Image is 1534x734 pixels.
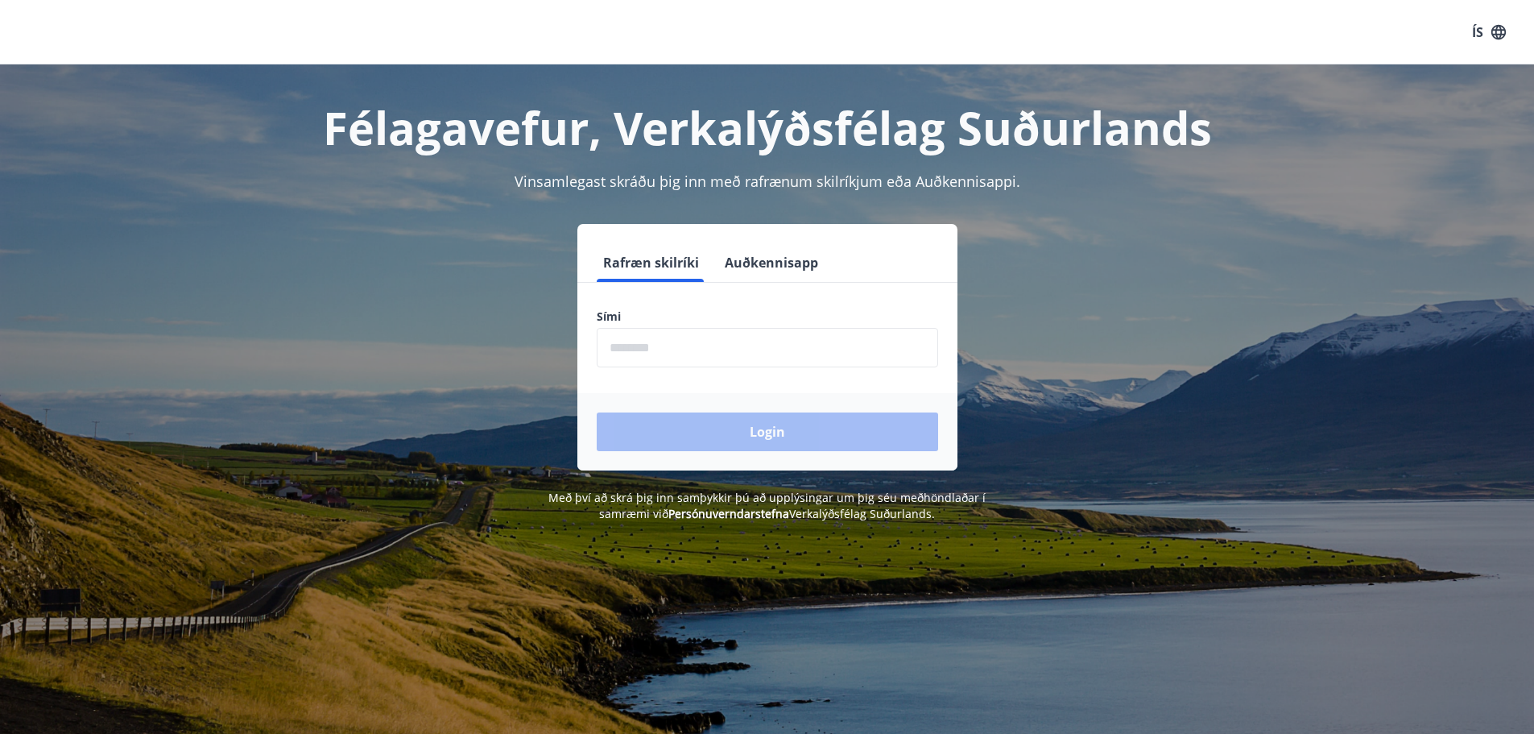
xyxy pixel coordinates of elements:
span: Vinsamlegast skráðu þig inn með rafrænum skilríkjum eða Auðkennisappi. [515,172,1020,191]
a: Persónuverndarstefna [668,506,789,521]
button: Rafræn skilríki [597,243,705,282]
span: Með því að skrá þig inn samþykkir þú að upplýsingar um þig séu meðhöndlaðar í samræmi við Verkalý... [548,490,986,521]
button: ÍS [1463,18,1515,47]
h1: Félagavefur, Verkalýðsfélag Suðurlands [207,97,1328,158]
button: Auðkennisapp [718,243,825,282]
label: Sími [597,309,938,325]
